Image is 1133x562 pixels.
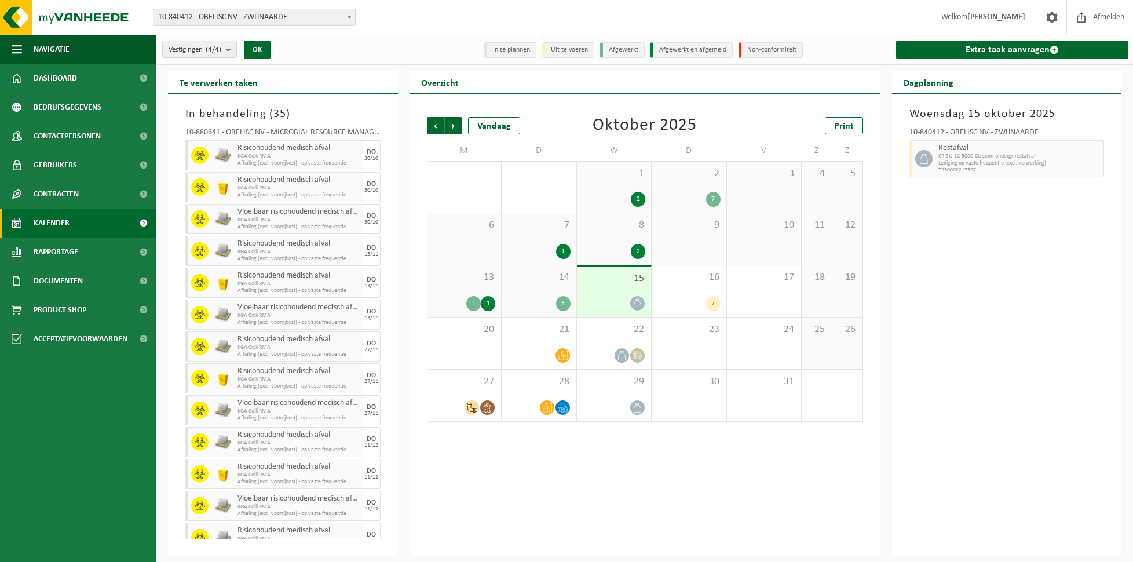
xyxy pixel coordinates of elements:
span: KGA Colli RMA [237,440,360,447]
span: 1 [583,167,646,180]
span: Lediging op vaste frequentie (excl. verwerking) [938,160,1101,167]
span: 26 [838,323,857,336]
span: 24 [733,323,796,336]
td: Z [832,140,863,161]
td: M [427,140,502,161]
li: Non-conformiteit [739,42,803,58]
a: Print [825,117,863,134]
span: Volgende [445,117,462,134]
img: LP-SB-00050-HPE-22 [214,178,232,196]
span: Afhaling (excl. voorrijkost) - op vaste frequentie [237,351,360,358]
span: KGA Colli RMA [237,249,360,256]
span: Navigatie [34,35,70,64]
td: W [577,140,652,161]
div: 1 [556,244,571,259]
div: DO [367,149,376,156]
span: 22 [583,323,646,336]
span: Risicohoudend medisch afval [237,430,360,440]
div: DO [367,308,376,315]
span: 25 [807,323,826,336]
span: KGA Colli RMA [237,344,360,351]
span: 20 [433,323,496,336]
span: KGA Colli RMA [237,217,360,224]
span: Gebruikers [34,151,77,180]
div: DO [367,340,376,347]
span: 10-840412 - OBELISC NV - ZWIJNAARDE [153,9,355,25]
img: LP-PA-00000-WDN-11 [214,210,232,228]
div: DO [367,213,376,220]
img: LP-PA-00000-WDN-11 [214,529,232,546]
span: Contracten [34,180,79,209]
span: KGA Colli RMA [237,376,360,383]
span: 16 [657,271,721,284]
img: LP-PA-00000-WDN-11 [214,306,232,323]
span: Dashboard [34,64,77,93]
span: Vloeibaar risicohoudend medisch afval [237,399,360,408]
h3: In behandeling ( ) [185,105,381,123]
div: DO [367,499,376,506]
div: 3 [556,296,571,311]
li: Uit te voeren [542,42,594,58]
span: Restafval [938,144,1101,153]
div: 11/12 [364,443,378,448]
div: 10-840412 - OBELISC NV - ZWIJNAARDE [909,129,1105,140]
span: Acceptatievoorwaarden [34,324,127,353]
span: Contactpersonen [34,122,101,151]
div: 30/10 [364,156,378,162]
span: 9 [657,219,721,232]
div: 1 [481,296,495,311]
div: 25/12 [364,538,378,544]
span: CR-SU-1C-5000-CU semi-ondergr-restafval [938,153,1101,160]
div: 2 [631,192,645,207]
img: LP-PA-00000-WDN-11 [214,402,232,419]
img: LP-PA-00000-WDN-11 [214,147,232,164]
img: LP-PA-00000-WDN-11 [214,433,232,451]
span: Risicohoudend medisch afval [237,176,360,185]
img: LP-SB-00050-HPE-22 [214,370,232,387]
div: DO [367,276,376,283]
div: 7 [706,296,721,311]
div: DO [367,404,376,411]
count: (4/4) [206,46,221,53]
span: KGA Colli RMA [237,503,360,510]
span: Bedrijfsgegevens [34,93,101,122]
div: 30/10 [364,188,378,194]
span: 19 [838,271,857,284]
li: Afgewerkt [600,42,645,58]
span: 29 [583,375,646,388]
span: 23 [657,323,721,336]
span: KGA Colli RMA [237,472,360,479]
td: Z [802,140,832,161]
span: Afhaling (excl. voorrijkost) - op vaste frequentie [237,447,360,454]
img: LP-PA-00000-WDN-11 [214,338,232,355]
li: In te plannen [484,42,536,58]
span: Kalender [34,209,70,238]
span: 10 [733,219,796,232]
span: Afhaling (excl. voorrijkost) - op vaste frequentie [237,415,360,422]
span: Vorige [427,117,444,134]
span: Afhaling (excl. voorrijkost) - op vaste frequentie [237,287,360,294]
span: KGA Colli RMA [237,185,360,192]
span: Risicohoudend medisch afval [237,462,360,472]
span: 31 [733,375,796,388]
span: Documenten [34,267,83,295]
div: 27/11 [364,411,378,417]
div: 13/11 [364,283,378,289]
span: 17 [733,271,796,284]
span: Afhaling (excl. voorrijkost) - op vaste frequentie [237,319,360,326]
span: Risicohoudend medisch afval [237,144,360,153]
span: 30 [657,375,721,388]
div: 11/12 [364,506,378,512]
div: 27/11 [364,347,378,353]
img: LP-PA-00000-WDN-11 [214,497,232,514]
span: 12 [838,219,857,232]
h3: Woensdag 15 oktober 2025 [909,105,1105,123]
div: DO [367,436,376,443]
span: 7 [507,219,571,232]
a: Extra taak aanvragen [896,41,1129,59]
span: 15 [583,272,646,285]
span: Print [834,122,854,131]
span: Vloeibaar risicohoudend medisch afval [237,303,360,312]
span: Risicohoudend medisch afval [237,367,360,376]
span: 27 [433,375,496,388]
